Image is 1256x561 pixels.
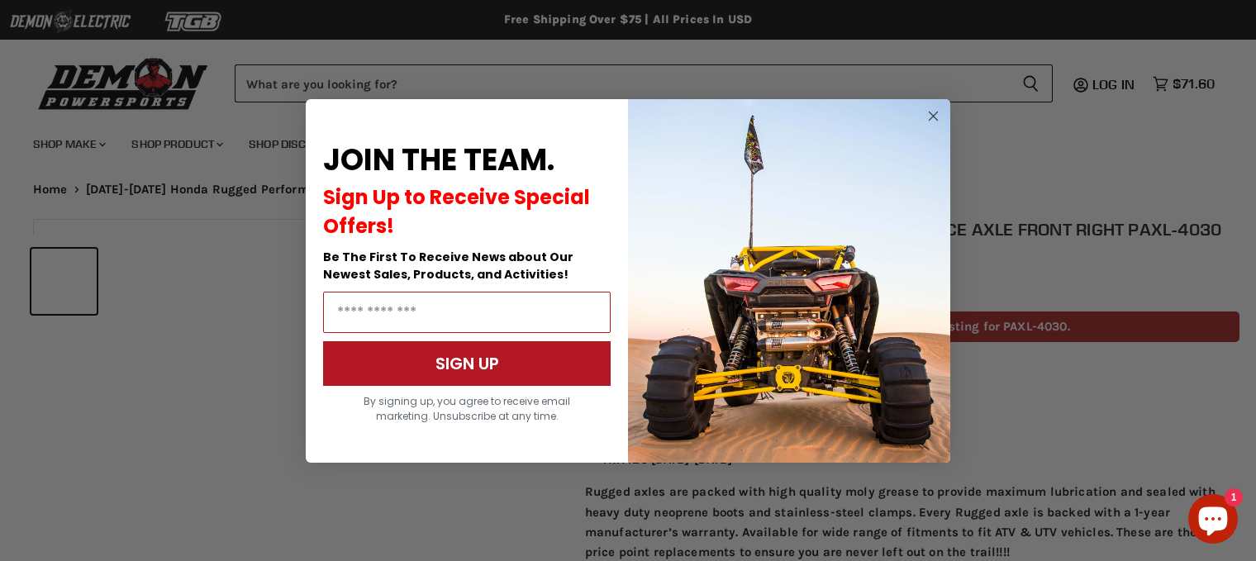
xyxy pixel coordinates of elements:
input: Email Address [323,292,611,333]
inbox-online-store-chat: Shopify online store chat [1183,494,1243,548]
button: SIGN UP [323,341,611,386]
span: By signing up, you agree to receive email marketing. Unsubscribe at any time. [364,394,570,423]
img: a9095488-b6e7-41ba-879d-588abfab540b.jpeg [628,99,950,463]
button: Close dialog [923,106,944,126]
span: Sign Up to Receive Special Offers! [323,183,590,240]
span: Be The First To Receive News about Our Newest Sales, Products, and Activities! [323,249,573,283]
span: JOIN THE TEAM. [323,139,554,181]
